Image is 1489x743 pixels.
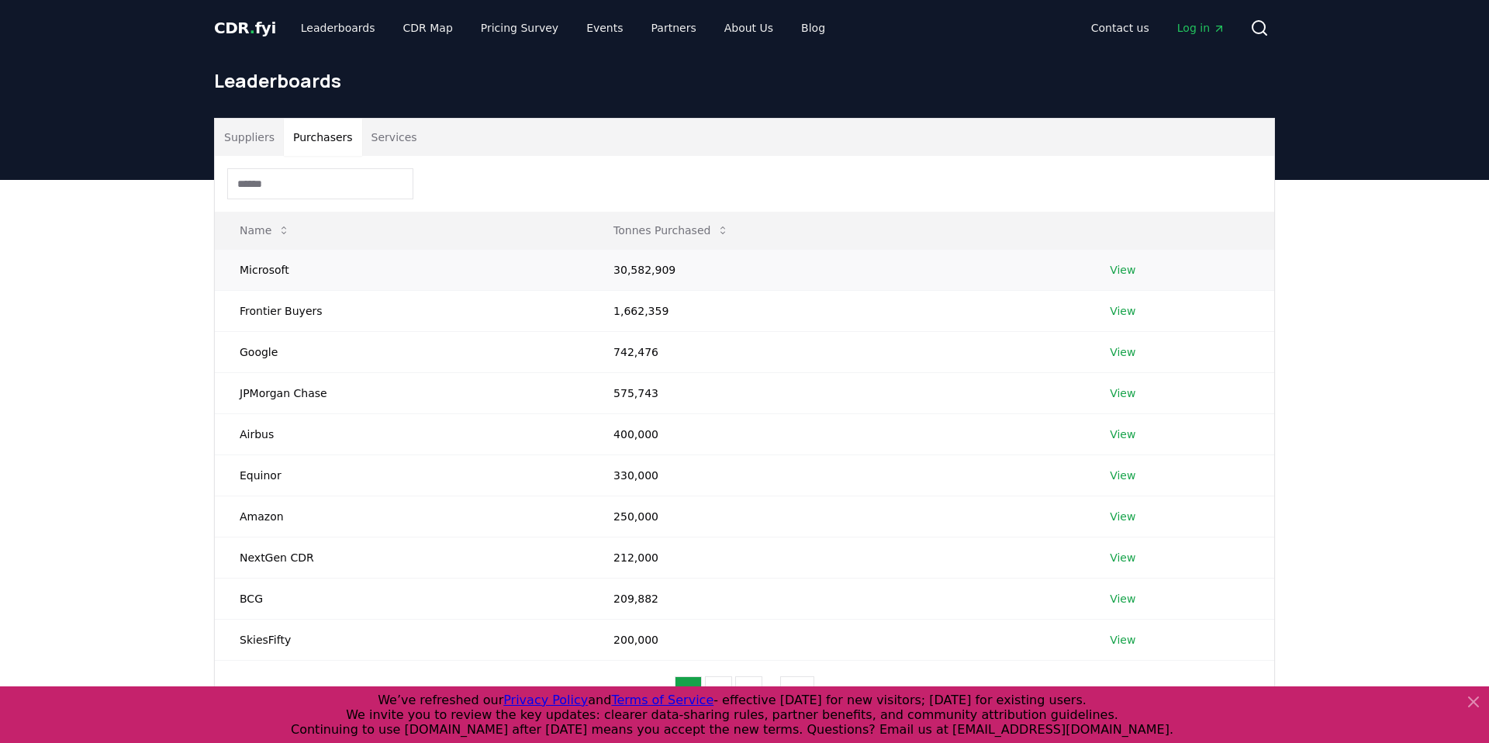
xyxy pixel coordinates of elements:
[1110,468,1135,483] a: View
[1110,385,1135,401] a: View
[675,676,702,707] button: 1
[1177,20,1225,36] span: Log in
[589,496,1085,537] td: 250,000
[215,537,589,578] td: NextGen CDR
[574,14,635,42] a: Events
[284,119,362,156] button: Purchasers
[1110,591,1135,606] a: View
[765,683,777,701] li: ...
[589,537,1085,578] td: 212,000
[215,119,284,156] button: Suppliers
[214,19,276,37] span: CDR fyi
[288,14,388,42] a: Leaderboards
[288,14,838,42] nav: Main
[1110,344,1135,360] a: View
[215,496,589,537] td: Amazon
[589,249,1085,290] td: 30,582,909
[589,578,1085,619] td: 209,882
[1110,262,1135,278] a: View
[1079,14,1238,42] nav: Main
[215,290,589,331] td: Frontier Buyers
[468,14,571,42] a: Pricing Survey
[589,372,1085,413] td: 575,743
[817,676,844,707] button: next page
[215,619,589,660] td: SkiesFifty
[789,14,838,42] a: Blog
[227,215,302,246] button: Name
[1165,14,1238,42] a: Log in
[601,215,741,246] button: Tonnes Purchased
[735,676,762,707] button: 3
[215,372,589,413] td: JPMorgan Chase
[589,454,1085,496] td: 330,000
[215,249,589,290] td: Microsoft
[639,14,709,42] a: Partners
[589,619,1085,660] td: 200,000
[215,413,589,454] td: Airbus
[589,290,1085,331] td: 1,662,359
[712,14,786,42] a: About Us
[1110,509,1135,524] a: View
[780,676,814,707] button: 51
[362,119,427,156] button: Services
[589,331,1085,372] td: 742,476
[1110,632,1135,648] a: View
[1110,550,1135,565] a: View
[215,454,589,496] td: Equinor
[250,19,255,37] span: .
[1079,14,1162,42] a: Contact us
[391,14,465,42] a: CDR Map
[705,676,732,707] button: 2
[214,68,1275,93] h1: Leaderboards
[214,17,276,39] a: CDR.fyi
[1110,427,1135,442] a: View
[1110,303,1135,319] a: View
[589,413,1085,454] td: 400,000
[215,578,589,619] td: BCG
[215,331,589,372] td: Google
